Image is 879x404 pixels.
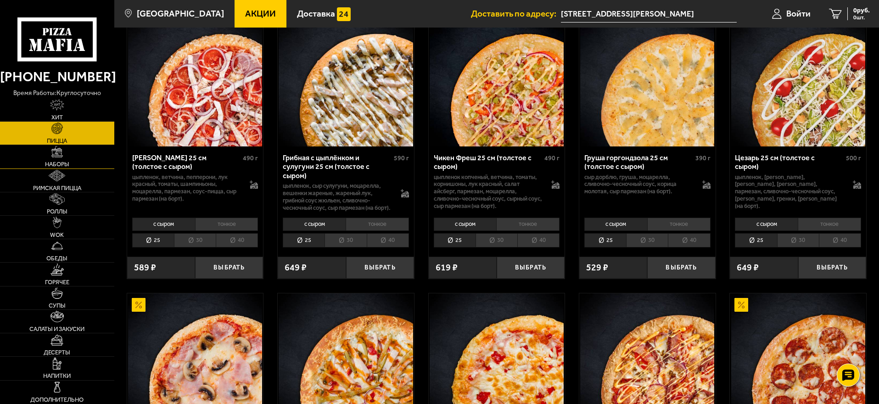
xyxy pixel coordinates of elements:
[134,263,156,272] span: 589 ₽
[731,12,865,146] img: Цезарь 25 см (толстое с сыром)
[476,233,517,247] li: 30
[283,182,392,212] p: цыпленок, сыр сулугуни, моцарелла, вешенки жареные, жареный лук, грибной соус Жюльен, сливочно-че...
[33,185,81,191] span: Римская пицца
[132,218,195,230] li: с сыром
[283,233,325,247] li: 25
[132,153,241,171] div: [PERSON_NAME] 25 см (толстое с сыром)
[436,263,458,272] span: 619 ₽
[786,9,811,18] span: Войти
[586,263,608,272] span: 529 ₽
[735,218,798,230] li: с сыром
[51,114,63,120] span: Хит
[434,218,497,230] li: с сыром
[734,298,748,312] img: Акционный
[434,174,543,210] p: цыпленок копченый, ветчина, томаты, корнишоны, лук красный, салат айсберг, пармезан, моцарелла, с...
[429,12,565,146] a: Чикен Фреш 25 см (толстое с сыром)
[297,9,335,18] span: Доставка
[471,9,561,18] span: Доставить по адресу:
[283,153,392,180] div: Грибная с цыплёнком и сулугуни 25 см (толстое с сыром)
[394,154,409,162] span: 590 г
[245,9,276,18] span: Акции
[517,233,560,247] li: 40
[584,153,693,171] div: Груша горгондзола 25 см (толстое с сыром)
[777,233,819,247] li: 30
[285,263,307,272] span: 649 ₽
[798,257,866,279] button: Выбрать
[695,154,711,162] span: 390 г
[43,373,71,379] span: Напитки
[367,233,409,247] li: 40
[45,279,69,285] span: Горячее
[195,218,258,230] li: тонкое
[735,233,777,247] li: 25
[430,12,564,146] img: Чикен Фреш 25 см (толстое с сыром)
[174,233,216,247] li: 30
[346,257,414,279] button: Выбрать
[561,6,737,22] input: Ваш адрес доставки
[730,12,866,146] a: Цезарь 25 см (толстое с сыром)
[737,263,759,272] span: 649 ₽
[580,12,714,146] img: Груша горгондзола 25 см (толстое с сыром)
[132,298,146,312] img: Акционный
[216,233,258,247] li: 40
[798,218,861,230] li: тонкое
[561,6,737,22] span: Россия, Санкт-Петербург, улица Подводника Кузьмина, 29, подъезд 5
[853,7,870,14] span: 0 руб.
[195,257,263,279] button: Выбрать
[337,7,351,21] img: 15daf4d41897b9f0e9f617042186c801.svg
[626,233,668,247] li: 30
[434,233,476,247] li: 25
[283,218,346,230] li: с сыром
[47,138,67,144] span: Пицца
[50,232,64,238] span: WOK
[819,233,861,247] li: 40
[434,153,543,171] div: Чикен Фреш 25 см (толстое с сыром)
[668,233,710,247] li: 40
[243,154,258,162] span: 490 г
[278,12,414,146] a: Грибная с цыплёнком и сулугуни 25 см (толстое с сыром)
[647,257,715,279] button: Выбрать
[544,154,560,162] span: 490 г
[137,9,224,18] span: [GEOGRAPHIC_DATA]
[853,15,870,20] span: 0 шт.
[279,12,413,146] img: Грибная с цыплёнком и сулугуни 25 см (толстое с сыром)
[497,257,565,279] button: Выбрать
[132,233,174,247] li: 25
[846,154,861,162] span: 500 г
[584,233,626,247] li: 25
[496,218,560,230] li: тонкое
[735,153,844,171] div: Цезарь 25 см (толстое с сыром)
[46,255,67,261] span: Обеды
[735,174,844,210] p: цыпленок, [PERSON_NAME], [PERSON_NAME], [PERSON_NAME], пармезан, сливочно-чесночный соус, [PERSON...
[127,12,263,146] a: Петровская 25 см (толстое с сыром)
[49,303,66,309] span: Супы
[647,218,711,230] li: тонкое
[584,218,647,230] li: с сыром
[30,397,84,403] span: Дополнительно
[346,218,409,230] li: тонкое
[44,349,70,355] span: Десерты
[45,161,69,167] span: Наборы
[579,12,716,146] a: Груша горгондзола 25 см (толстое с сыром)
[128,12,262,146] img: Петровская 25 см (толстое с сыром)
[47,208,67,214] span: Роллы
[584,174,693,196] p: сыр дорблю, груша, моцарелла, сливочно-чесночный соус, корица молотая, сыр пармезан (на борт).
[132,174,241,203] p: цыпленок, ветчина, пепперони, лук красный, томаты, шампиньоны, моцарелла, пармезан, соус-пицца, с...
[29,326,84,332] span: Салаты и закуски
[325,233,366,247] li: 30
